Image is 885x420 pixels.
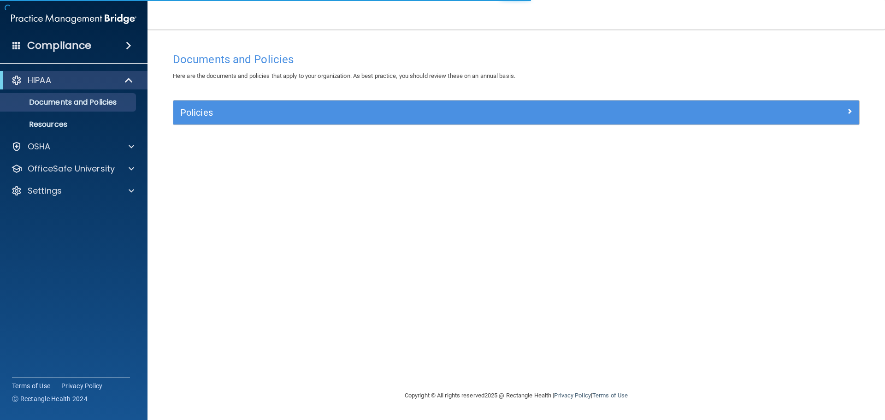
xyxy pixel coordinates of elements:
[592,392,628,399] a: Terms of Use
[28,185,62,196] p: Settings
[28,163,115,174] p: OfficeSafe University
[12,381,50,390] a: Terms of Use
[27,39,91,52] h4: Compliance
[12,394,88,403] span: Ⓒ Rectangle Health 2024
[61,381,103,390] a: Privacy Policy
[11,75,134,86] a: HIPAA
[173,53,860,65] h4: Documents and Policies
[11,185,134,196] a: Settings
[6,98,132,107] p: Documents and Policies
[180,105,852,120] a: Policies
[554,392,590,399] a: Privacy Policy
[11,10,136,28] img: PMB logo
[6,120,132,129] p: Resources
[28,141,51,152] p: OSHA
[11,163,134,174] a: OfficeSafe University
[173,72,515,79] span: Here are the documents and policies that apply to your organization. As best practice, you should...
[180,107,681,118] h5: Policies
[28,75,51,86] p: HIPAA
[11,141,134,152] a: OSHA
[348,381,684,410] div: Copyright © All rights reserved 2025 @ Rectangle Health | |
